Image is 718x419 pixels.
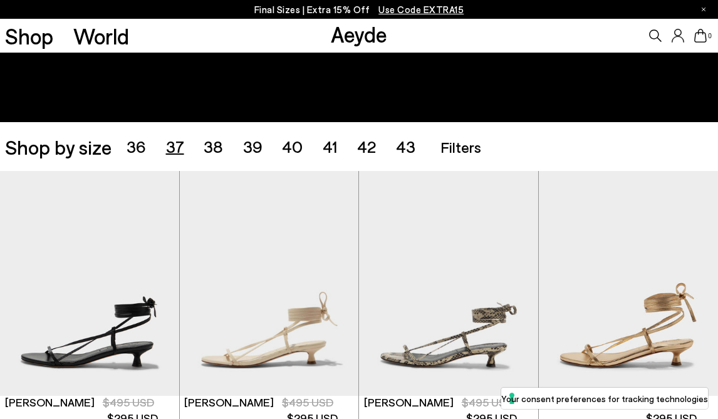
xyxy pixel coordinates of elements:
img: Paige Leather Kitten-Heel Sandals [359,171,538,396]
p: Final Sizes | Extra 15% Off [254,2,464,18]
span: $495 USD [462,395,513,409]
button: Your consent preferences for tracking technologies [501,388,708,409]
span: 43 [396,137,415,156]
span: $495 USD [103,395,154,409]
span: 38 [204,137,223,156]
div: 1 / 6 [180,171,359,396]
label: Your consent preferences for tracking technologies [501,392,708,405]
a: Next slide Previous slide [359,171,538,396]
span: [PERSON_NAME] [364,395,454,410]
a: Shop [5,25,53,47]
span: 41 [323,137,337,156]
img: Paige Leather Kitten-Heel Sandals [180,171,359,396]
span: [PERSON_NAME] [184,395,274,410]
a: World [73,25,129,47]
span: 36 [127,137,146,156]
span: Navigate to /collections/ss25-final-sizes [378,4,464,15]
span: 37 [166,137,184,156]
span: [PERSON_NAME] [5,395,95,410]
span: $495 USD [282,395,333,409]
span: 0 [707,33,713,39]
span: 42 [357,137,377,156]
span: 40 [282,137,303,156]
a: Aeyde [331,21,387,47]
span: 39 [243,137,263,156]
span: Shop by size [5,137,112,157]
span: Filters [440,138,481,156]
a: Next slide Previous slide [180,171,359,396]
a: 0 [694,29,707,43]
div: 1 / 6 [359,171,538,396]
